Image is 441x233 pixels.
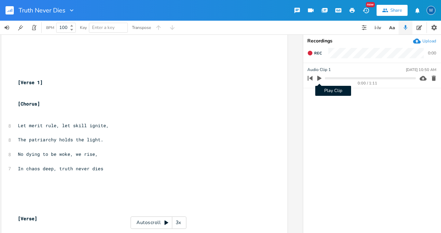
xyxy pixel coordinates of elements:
div: BPM [46,26,54,30]
div: Transpose [132,26,151,30]
div: Key [80,26,87,30]
button: Rec [305,48,325,59]
button: W [427,2,435,18]
div: William Federico [427,6,435,15]
span: Let merit rule, let skill ignite, [18,122,109,129]
span: [Chorus] [18,101,40,107]
div: 3x [172,216,185,229]
div: New [366,2,375,7]
div: Share [390,7,402,13]
span: Enter a key [92,24,115,31]
div: 0:00 [428,51,436,55]
button: Play Clip [315,73,324,84]
button: New [359,4,373,17]
span: The patriarchy holds the light. [18,136,103,143]
button: Upload [413,37,436,45]
span: [Verse 1] [18,79,43,85]
div: [DATE] 10:50 AM [406,68,436,72]
div: 0:00 / 1:11 [319,81,416,85]
div: Recordings [307,39,437,43]
span: Truth Never Dies [19,7,65,13]
div: Autoscroll [131,216,186,229]
button: Share [377,5,408,16]
span: No dying to be woke, we rise, [18,151,98,157]
span: Audio Clip 1 [307,67,331,73]
span: Rec [314,51,322,56]
span: [Verse] [18,215,37,222]
span: In chaos deep, truth never dies [18,165,103,172]
div: Upload [422,38,436,44]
